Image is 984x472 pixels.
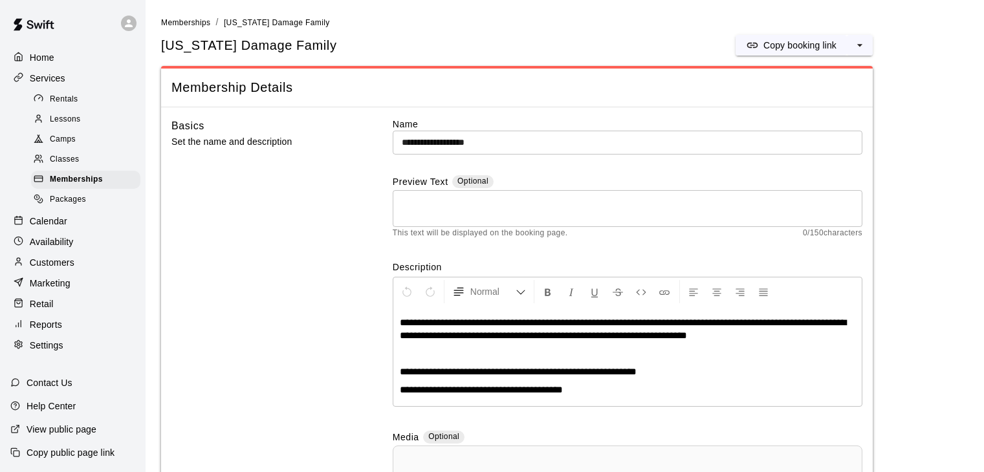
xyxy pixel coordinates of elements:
[10,274,135,293] a: Marketing
[447,280,531,303] button: Formatting Options
[736,35,873,56] div: split button
[729,280,751,303] button: Right Align
[653,280,675,303] button: Insert Link
[31,131,140,149] div: Camps
[27,376,72,389] p: Contact Us
[50,173,103,186] span: Memberships
[27,423,96,436] p: View public page
[31,190,146,210] a: Packages
[10,253,135,272] a: Customers
[752,280,774,303] button: Justify Align
[31,89,146,109] a: Rentals
[50,133,76,146] span: Camps
[847,35,873,56] button: select merge strategy
[607,280,629,303] button: Format Strikethrough
[224,18,330,27] span: [US_STATE] Damage Family
[50,153,79,166] span: Classes
[30,235,74,248] p: Availability
[30,256,74,269] p: Customers
[27,400,76,413] p: Help Center
[171,134,351,150] p: Set the name and description
[31,171,140,189] div: Memberships
[31,109,146,129] a: Lessons
[30,339,63,352] p: Settings
[10,211,135,231] a: Calendar
[706,280,728,303] button: Center Align
[396,280,418,303] button: Undo
[10,315,135,334] a: Reports
[30,318,62,331] p: Reports
[393,227,568,240] span: This text will be displayed on the booking page.
[560,280,582,303] button: Format Italics
[161,37,337,54] span: [US_STATE] Damage Family
[419,280,441,303] button: Redo
[215,16,218,29] li: /
[161,16,968,30] nav: breadcrumb
[31,170,146,190] a: Memberships
[50,193,86,206] span: Packages
[161,17,210,27] a: Memberships
[428,432,459,441] span: Optional
[803,227,862,240] span: 0 / 150 characters
[470,285,516,298] span: Normal
[171,79,862,96] span: Membership Details
[736,35,847,56] button: Copy booking link
[537,280,559,303] button: Format Bold
[31,150,146,170] a: Classes
[10,69,135,88] a: Services
[31,151,140,169] div: Classes
[31,111,140,129] div: Lessons
[393,175,448,190] label: Preview Text
[10,294,135,314] a: Retail
[31,130,146,150] a: Camps
[50,93,78,106] span: Rentals
[630,280,652,303] button: Insert Code
[393,261,862,274] label: Description
[10,336,135,355] a: Settings
[393,431,419,445] label: Media
[457,177,488,186] span: Optional
[30,72,65,85] p: Services
[27,446,115,459] p: Copy public page link
[30,277,71,290] p: Marketing
[30,215,67,228] p: Calendar
[584,280,606,303] button: Format Underline
[763,39,836,52] p: Copy booking link
[31,191,140,209] div: Packages
[171,118,204,134] h6: Basics
[10,232,135,252] a: Availability
[31,91,140,109] div: Rentals
[50,113,81,126] span: Lessons
[393,118,862,131] label: Name
[30,51,54,64] p: Home
[30,297,54,310] p: Retail
[683,280,705,303] button: Left Align
[10,48,135,67] a: Home
[161,18,210,27] span: Memberships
